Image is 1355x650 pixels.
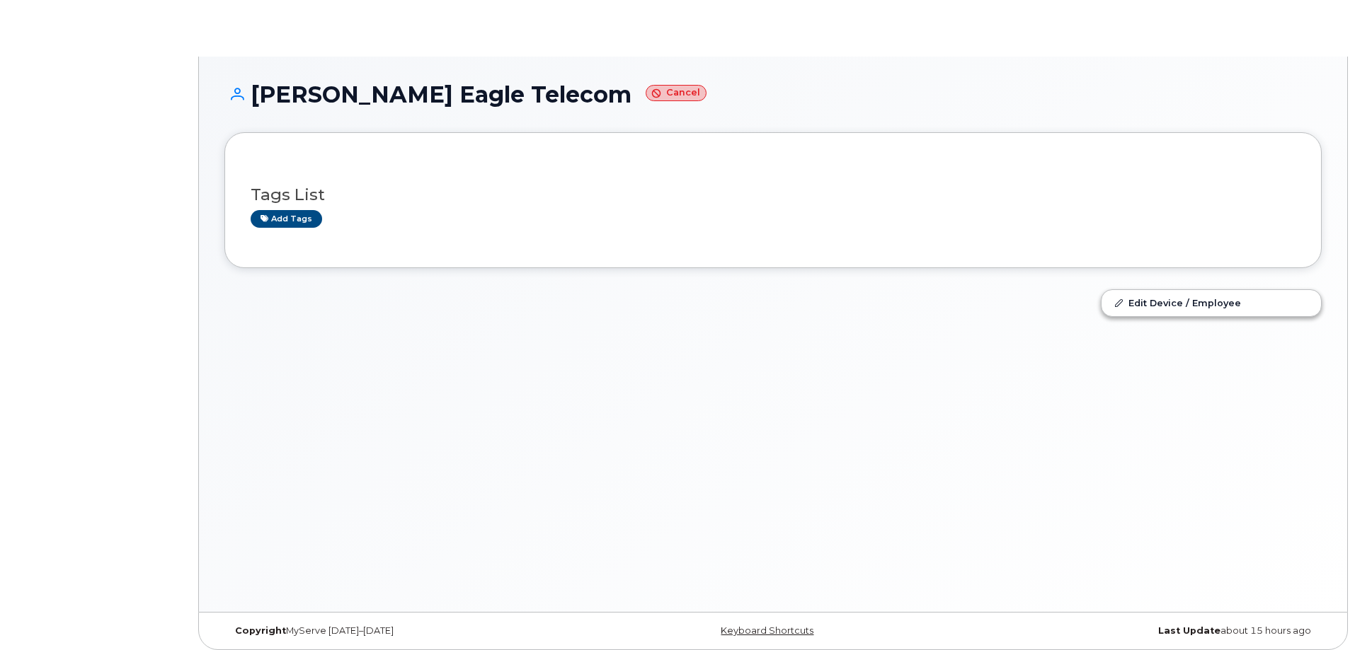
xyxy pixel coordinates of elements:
[721,625,813,636] a: Keyboard Shortcuts
[224,82,1322,107] h1: [PERSON_NAME] Eagle Telecom
[251,210,322,228] a: Add tags
[224,625,590,637] div: MyServe [DATE]–[DATE]
[235,625,286,636] strong: Copyright
[956,625,1322,637] div: about 15 hours ago
[646,85,707,101] small: Cancel
[1158,625,1220,636] strong: Last Update
[251,186,1296,204] h3: Tags List
[1102,290,1321,315] a: Edit Device / Employee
